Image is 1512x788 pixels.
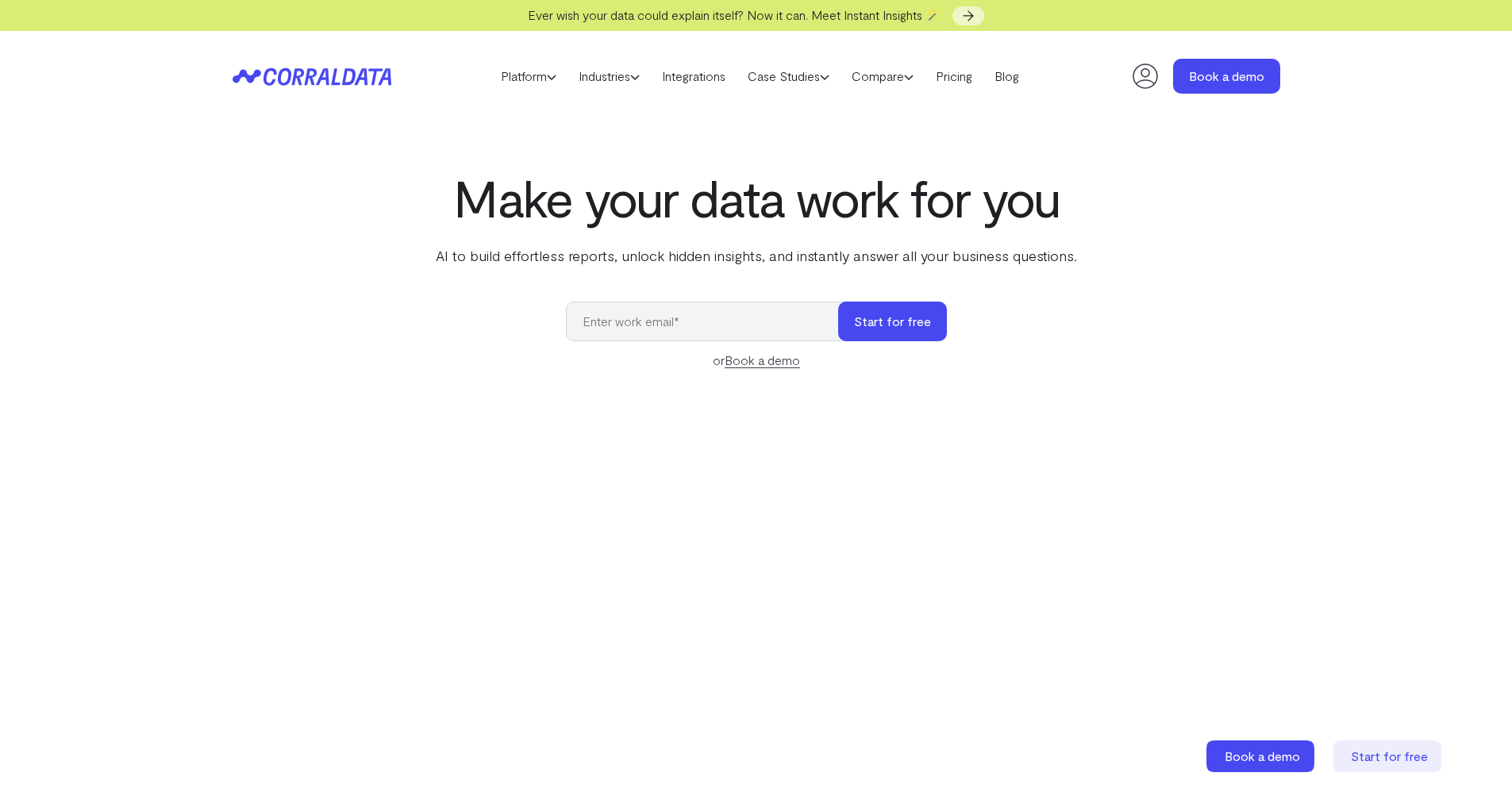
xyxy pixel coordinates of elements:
[1225,748,1300,763] span: Book a demo
[566,351,947,370] div: or
[737,64,841,88] a: Case Studies
[566,302,854,341] input: Enter work email*
[725,352,800,368] a: Book a demo
[841,64,925,88] a: Compare
[983,64,1030,88] a: Blog
[1351,748,1428,763] span: Start for free
[567,64,651,88] a: Industries
[433,245,1080,266] p: AI to build effortless reports, unlock hidden insights, and instantly answer all your business qu...
[1206,740,1318,772] a: Book a demo
[1333,740,1445,772] a: Start for free
[838,302,947,341] button: Start for free
[925,64,983,88] a: Pricing
[651,64,737,88] a: Integrations
[490,64,567,88] a: Platform
[1173,59,1280,94] a: Book a demo
[528,7,941,22] span: Ever wish your data could explain itself? Now it can. Meet Instant Insights 🪄
[433,169,1080,226] h1: Make your data work for you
